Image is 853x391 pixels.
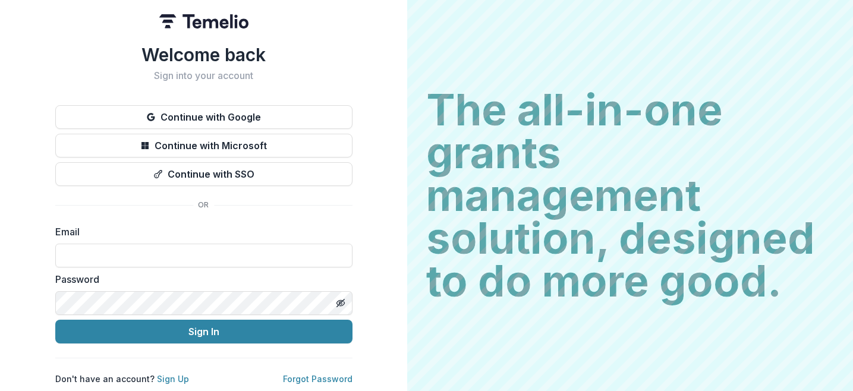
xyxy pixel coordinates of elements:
[283,374,352,384] a: Forgot Password
[55,162,352,186] button: Continue with SSO
[55,320,352,343] button: Sign In
[55,70,352,81] h2: Sign into your account
[157,374,189,384] a: Sign Up
[55,105,352,129] button: Continue with Google
[159,14,248,29] img: Temelio
[55,373,189,385] p: Don't have an account?
[55,225,345,239] label: Email
[55,134,352,157] button: Continue with Microsoft
[55,272,345,286] label: Password
[55,44,352,65] h1: Welcome back
[331,294,350,313] button: Toggle password visibility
